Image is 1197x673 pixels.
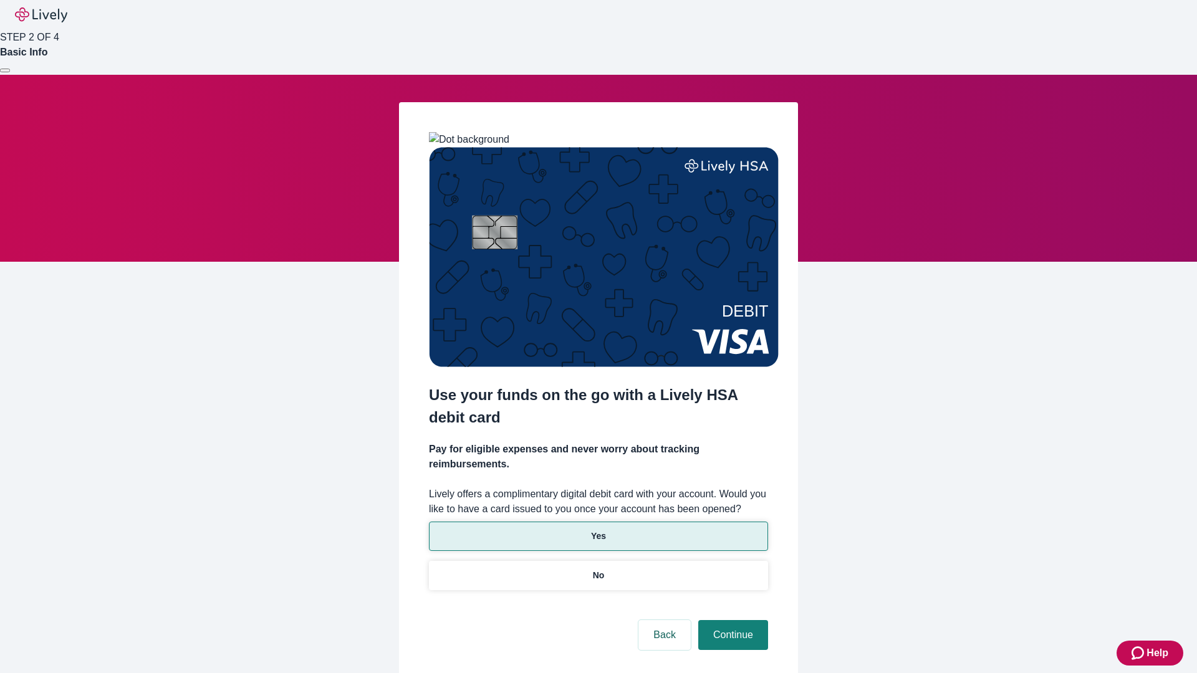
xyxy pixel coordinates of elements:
[1117,641,1183,666] button: Zendesk support iconHelp
[429,522,768,551] button: Yes
[698,620,768,650] button: Continue
[638,620,691,650] button: Back
[1147,646,1168,661] span: Help
[593,569,605,582] p: No
[429,147,779,367] img: Debit card
[429,132,509,147] img: Dot background
[591,530,606,543] p: Yes
[429,442,768,472] h4: Pay for eligible expenses and never worry about tracking reimbursements.
[1132,646,1147,661] svg: Zendesk support icon
[15,7,67,22] img: Lively
[429,487,768,517] label: Lively offers a complimentary digital debit card with your account. Would you like to have a card...
[429,561,768,590] button: No
[429,384,768,429] h2: Use your funds on the go with a Lively HSA debit card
